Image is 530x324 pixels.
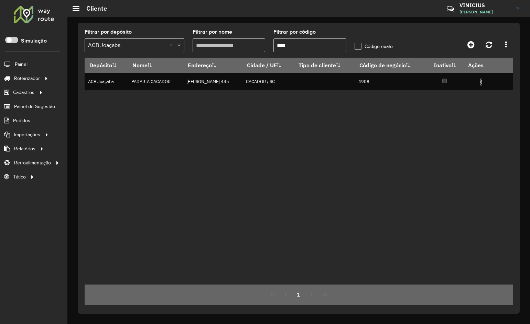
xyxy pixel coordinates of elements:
[14,75,40,82] span: Roteirizador
[242,73,294,90] td: CACADOR / SC
[14,159,51,166] span: Retroalimentação
[13,117,30,124] span: Pedidos
[13,89,34,96] span: Cadastros
[355,43,393,50] label: Código exato
[128,58,183,73] th: Nome
[128,73,183,90] td: PADARIA CACADOR
[85,73,128,90] td: ACB Joaçaba
[426,58,463,73] th: Inativo
[170,41,176,49] span: Clear all
[459,2,511,9] h3: VINICIUS
[294,58,355,73] th: Tipo de cliente
[21,37,47,45] label: Simulação
[193,28,232,36] label: Filtrar por nome
[14,145,35,152] span: Relatórios
[443,1,458,16] a: Contato Rápido
[292,288,305,301] button: 1
[14,103,55,110] span: Painel de Sugestão
[85,58,128,73] th: Depósito
[273,28,316,36] label: Filtrar por código
[459,9,511,15] span: [PERSON_NAME]
[355,58,426,73] th: Código de negócio
[13,173,26,181] span: Tático
[355,73,426,90] td: 4908
[183,58,242,73] th: Endereço
[242,58,294,73] th: Cidade / UF
[183,73,242,90] td: [PERSON_NAME] 445
[85,28,132,36] label: Filtrar por depósito
[14,131,40,138] span: Importações
[15,61,28,68] span: Painel
[463,58,505,72] th: Ações
[79,5,107,12] h2: Cliente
